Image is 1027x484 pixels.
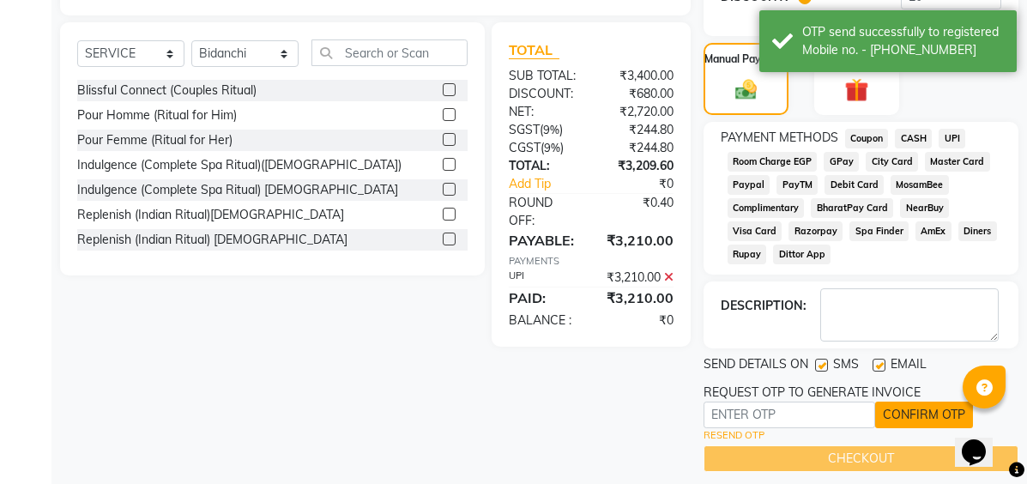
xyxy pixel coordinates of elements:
[728,77,764,102] img: _cash.svg
[591,194,686,230] div: ₹0.40
[77,106,237,124] div: Pour Homme (Ritual for Him)
[776,175,818,195] span: PayTM
[591,312,686,330] div: ₹0
[728,198,805,218] span: Complimentary
[788,221,843,241] span: Razorpay
[496,230,591,251] div: PAYABLE:
[900,198,949,218] span: NearBuy
[891,175,949,195] span: MosamBee
[875,402,973,428] button: CONFIRM OTP
[496,85,591,103] div: DISCOUNT:
[591,230,686,251] div: ₹3,210.00
[811,198,893,218] span: BharatPay Card
[802,23,1004,59] div: OTP send successfully to registered Mobile no. - 918296960016
[704,355,808,377] span: SEND DETAILS ON
[591,157,686,175] div: ₹3,209.60
[543,123,559,136] span: 9%
[591,121,686,139] div: ₹244.80
[773,245,831,264] span: Dittor App
[496,67,591,85] div: SUB TOTAL:
[496,139,591,157] div: ( )
[496,269,591,287] div: UPI
[77,156,402,174] div: Indulgence (Complete Spa Ritual)([DEMOGRAPHIC_DATA])
[825,175,884,195] span: Debit Card
[704,428,764,443] a: RESEND OTP
[837,76,875,105] img: _gift.svg
[915,221,951,241] span: AmEx
[607,175,686,193] div: ₹0
[591,139,686,157] div: ₹244.80
[591,287,686,308] div: ₹3,210.00
[833,355,859,377] span: SMS
[866,152,918,172] span: City Card
[849,221,909,241] span: Spa Finder
[955,415,1010,467] iframe: chat widget
[77,206,344,224] div: Replenish (Indian Ritual)[DEMOGRAPHIC_DATA]
[895,129,932,148] span: CASH
[704,384,921,402] div: REQUEST OTP TO GENERATE INVOICE
[496,103,591,121] div: NET:
[824,152,859,172] span: GPay
[958,221,997,241] span: Diners
[509,41,559,59] span: TOTAL
[77,131,233,149] div: Pour Femme (Ritual for Her)
[728,152,818,172] span: Room Charge EGP
[925,152,990,172] span: Master Card
[721,297,806,315] div: DESCRIPTION:
[591,103,686,121] div: ₹2,720.00
[77,231,347,249] div: Replenish (Indian Ritual) [DEMOGRAPHIC_DATA]
[728,221,782,241] span: Visa Card
[591,67,686,85] div: ₹3,400.00
[591,269,686,287] div: ₹3,210.00
[509,254,674,269] div: PAYMENTS
[939,129,965,148] span: UPI
[496,121,591,139] div: ( )
[496,175,607,193] a: Add Tip
[591,85,686,103] div: ₹680.00
[509,140,541,155] span: CGST
[704,402,875,428] input: ENTER OTP
[311,39,468,66] input: Search or Scan
[819,9,848,25] label: FIXED
[891,355,927,377] span: EMAIL
[728,245,767,264] span: Rupay
[77,82,257,100] div: Blissful Connect (Couples Ritual)
[496,287,591,308] div: PAID:
[704,51,787,67] label: Manual Payment
[496,157,591,175] div: TOTAL:
[509,122,540,137] span: SGST
[496,312,591,330] div: BALANCE :
[77,181,398,199] div: Indulgence (Complete Spa Ritual) [DEMOGRAPHIC_DATA]
[721,129,838,147] span: PAYMENT METHODS
[728,175,770,195] span: Paypal
[544,141,560,154] span: 9%
[496,194,591,230] div: ROUND OFF:
[845,129,889,148] span: Coupon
